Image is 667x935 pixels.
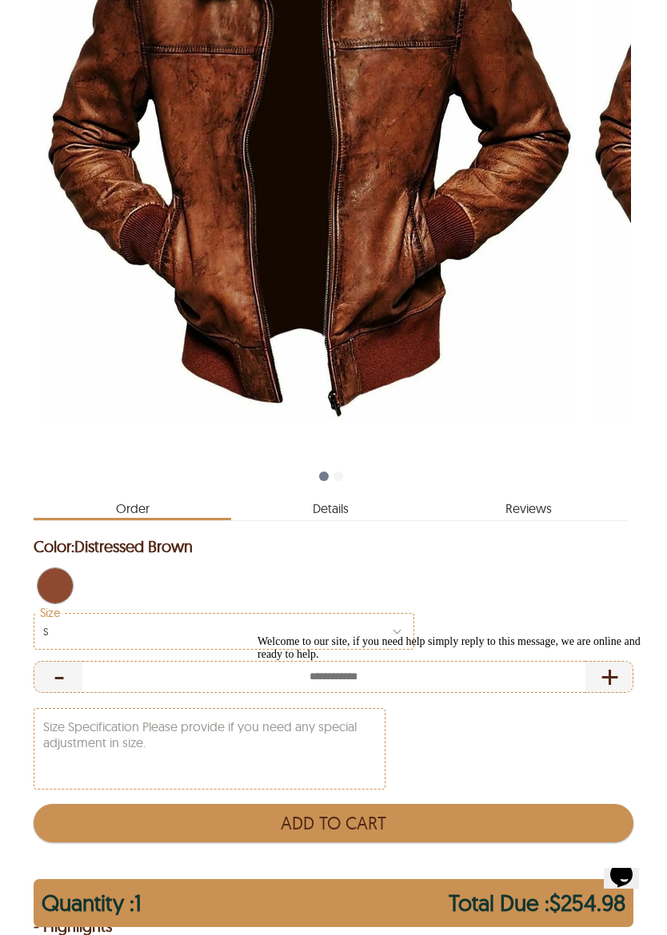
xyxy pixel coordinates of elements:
span: Distressed Brown [74,536,193,556]
div: Total Due : $254.98 [449,887,625,927]
h2: Selected Color: by Distressed Brown [34,531,634,563]
div: Decrease Quantity of Item [34,661,82,693]
iframe: PayPal [34,850,634,894]
div: Welcome to our site, if you need help simply reply to this message, we are online and ready to help. [6,6,406,32]
span: Order [34,492,232,520]
label: Size [35,607,62,619]
span: Details [231,492,429,518]
button: Add to Cart [34,804,634,842]
span: S [43,623,49,639]
iframe: chat widget [251,629,651,863]
div: - Highlights [34,918,634,934]
span: reviews [429,492,628,518]
iframe: chat widget [597,868,651,919]
textarea: Size Specification Please provide if you need any special adjustment in size. [34,709,385,789]
div: Distressed Brown [34,564,77,607]
span: Welcome to our site, if you need help simply reply to this message, we are online and ready to help. [6,6,389,31]
div: Quantity : 1 [42,887,142,927]
div: Size [34,613,415,650]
